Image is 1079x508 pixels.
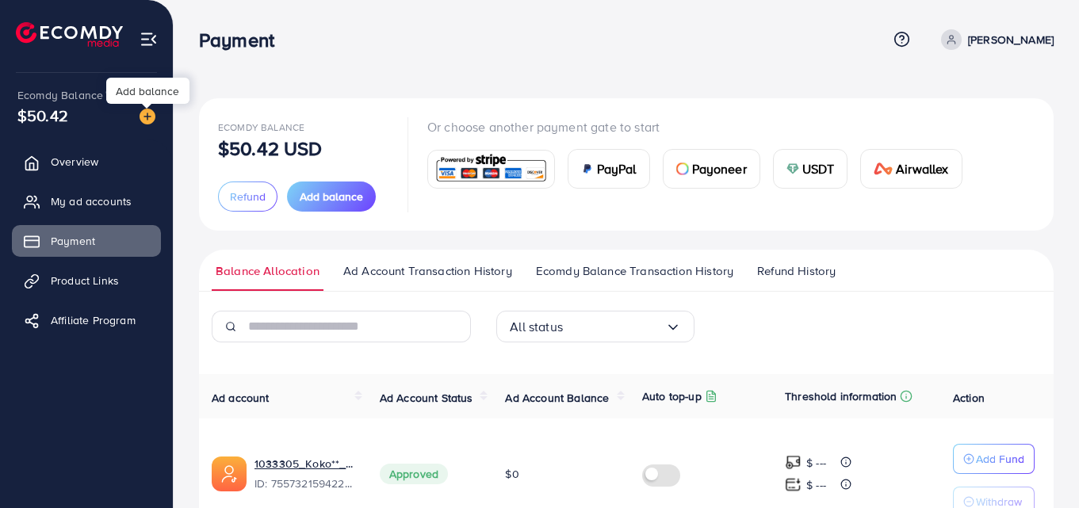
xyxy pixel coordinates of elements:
[12,265,161,296] a: Product Links
[51,233,95,249] span: Payment
[496,311,694,342] div: Search for option
[140,109,155,124] img: image
[343,262,512,280] span: Ad Account Transaction History
[968,30,1054,49] p: [PERSON_NAME]
[642,387,702,406] p: Auto top-up
[786,162,799,175] img: card
[427,117,975,136] p: Or choose another payment gate to start
[663,149,760,189] a: cardPayoneer
[1012,437,1067,496] iframe: Chat
[16,22,123,47] img: logo
[254,476,354,491] span: ID: 7557321594222215185
[199,29,287,52] h3: Payment
[597,159,637,178] span: PayPal
[230,189,266,204] span: Refund
[51,273,119,288] span: Product Links
[806,476,826,495] p: $ ---
[860,149,962,189] a: cardAirwallex
[536,262,733,280] span: Ecomdy Balance Transaction History
[976,449,1024,468] p: Add Fund
[773,149,848,189] a: cardUSDT
[212,390,270,406] span: Ad account
[17,87,103,103] span: Ecomdy Balance
[216,262,319,280] span: Balance Allocation
[785,476,802,493] img: top-up amount
[785,454,802,471] img: top-up amount
[380,390,473,406] span: Ad Account Status
[51,154,98,170] span: Overview
[218,120,304,134] span: Ecomdy Balance
[380,464,448,484] span: Approved
[51,312,136,328] span: Affiliate Program
[785,387,897,406] p: Threshold information
[505,466,518,482] span: $0
[12,304,161,336] a: Affiliate Program
[106,78,189,104] div: Add balance
[676,162,689,175] img: card
[935,29,1054,50] a: [PERSON_NAME]
[212,456,247,491] img: ic-ads-acc.e4c84228.svg
[254,456,354,472] a: 1033305_Koko**_1759576077427
[953,390,985,406] span: Action
[140,30,158,48] img: menu
[874,162,893,175] img: card
[802,159,835,178] span: USDT
[300,189,363,204] span: Add balance
[427,150,555,189] a: card
[287,181,376,212] button: Add balance
[510,315,563,339] span: All status
[896,159,948,178] span: Airwallex
[505,390,609,406] span: Ad Account Balance
[692,159,747,178] span: Payoneer
[12,146,161,178] a: Overview
[806,453,826,472] p: $ ---
[218,181,277,212] button: Refund
[433,152,549,186] img: card
[254,456,354,492] div: <span class='underline'>1033305_Koko**_1759576077427</span></br>7557321594222215185
[51,193,132,209] span: My ad accounts
[563,315,665,339] input: Search for option
[568,149,650,189] a: cardPayPal
[12,185,161,217] a: My ad accounts
[581,162,594,175] img: card
[953,444,1035,474] button: Add Fund
[757,262,836,280] span: Refund History
[17,104,68,127] span: $50.42
[218,139,323,158] p: $50.42 USD
[12,225,161,257] a: Payment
